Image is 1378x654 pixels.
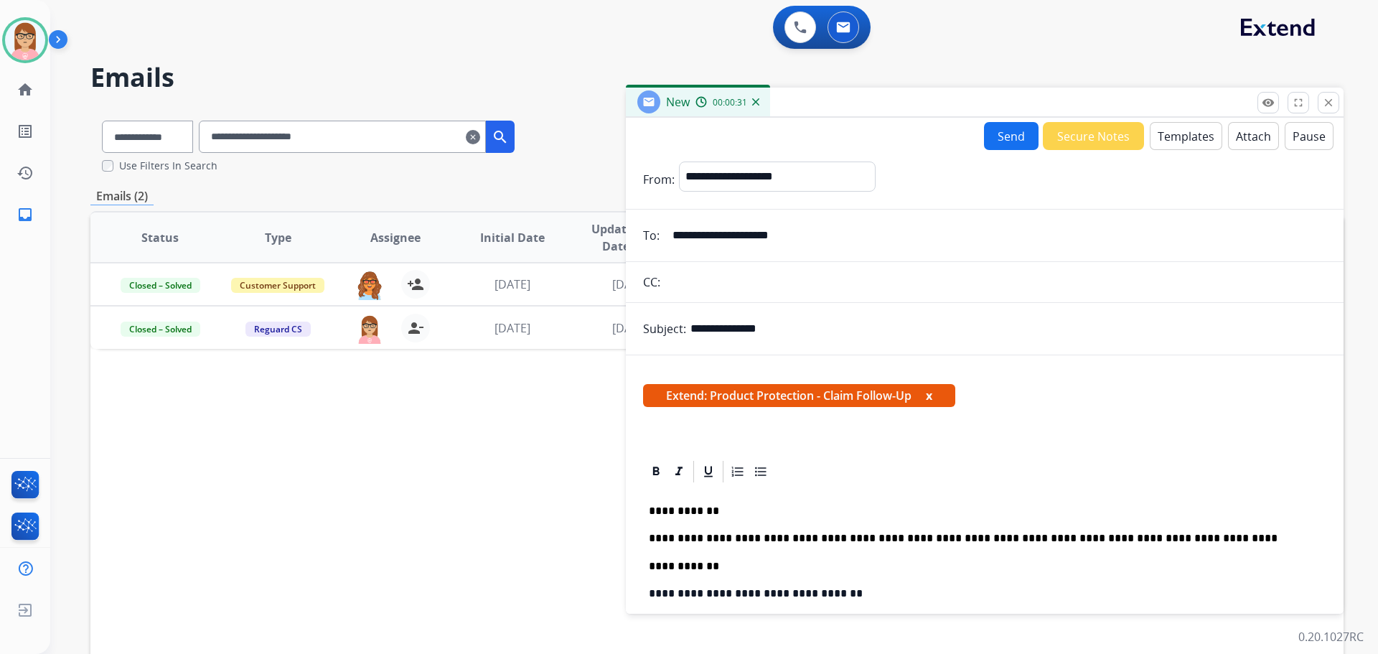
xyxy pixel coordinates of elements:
span: Closed – Solved [121,322,200,337]
span: [DATE] [495,320,530,336]
mat-icon: fullscreen [1292,96,1305,109]
p: 0.20.1027RC [1298,628,1364,645]
mat-icon: clear [466,129,480,146]
button: Templates [1150,122,1222,150]
span: [DATE] [612,276,648,292]
div: Underline [698,461,719,482]
img: agent-avatar [355,270,384,300]
button: Send [984,122,1039,150]
mat-icon: inbox [17,206,34,223]
mat-icon: list_alt [17,123,34,140]
span: Type [265,229,291,246]
span: Assignee [370,229,421,246]
span: Closed – Solved [121,278,200,293]
span: [DATE] [612,320,648,336]
span: Updated Date [583,220,649,255]
div: Bold [645,461,667,482]
span: Reguard CS [245,322,311,337]
span: Initial Date [480,229,545,246]
div: Ordered List [727,461,749,482]
button: Secure Notes [1043,122,1144,150]
span: [DATE] [495,276,530,292]
img: agent-avatar [355,314,384,344]
button: Pause [1285,122,1334,150]
mat-icon: search [492,129,509,146]
p: Emails (2) [90,187,154,205]
label: Use Filters In Search [119,159,217,173]
button: Attach [1228,122,1279,150]
h2: Emails [90,63,1344,92]
span: New [666,94,690,110]
span: Extend: Product Protection - Claim Follow-Up [643,384,955,407]
div: Bullet List [750,461,772,482]
div: Italic [668,461,690,482]
span: Customer Support [231,278,324,293]
p: Subject: [643,320,686,337]
mat-icon: person_add [407,276,424,293]
mat-icon: home [17,81,34,98]
mat-icon: person_remove [407,319,424,337]
p: CC: [643,274,660,291]
img: avatar [5,20,45,60]
span: 00:00:31 [713,97,747,108]
mat-icon: close [1322,96,1335,109]
span: Status [141,229,179,246]
p: To: [643,227,660,244]
mat-icon: history [17,164,34,182]
p: From: [643,171,675,188]
button: x [926,387,932,404]
mat-icon: remove_red_eye [1262,96,1275,109]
